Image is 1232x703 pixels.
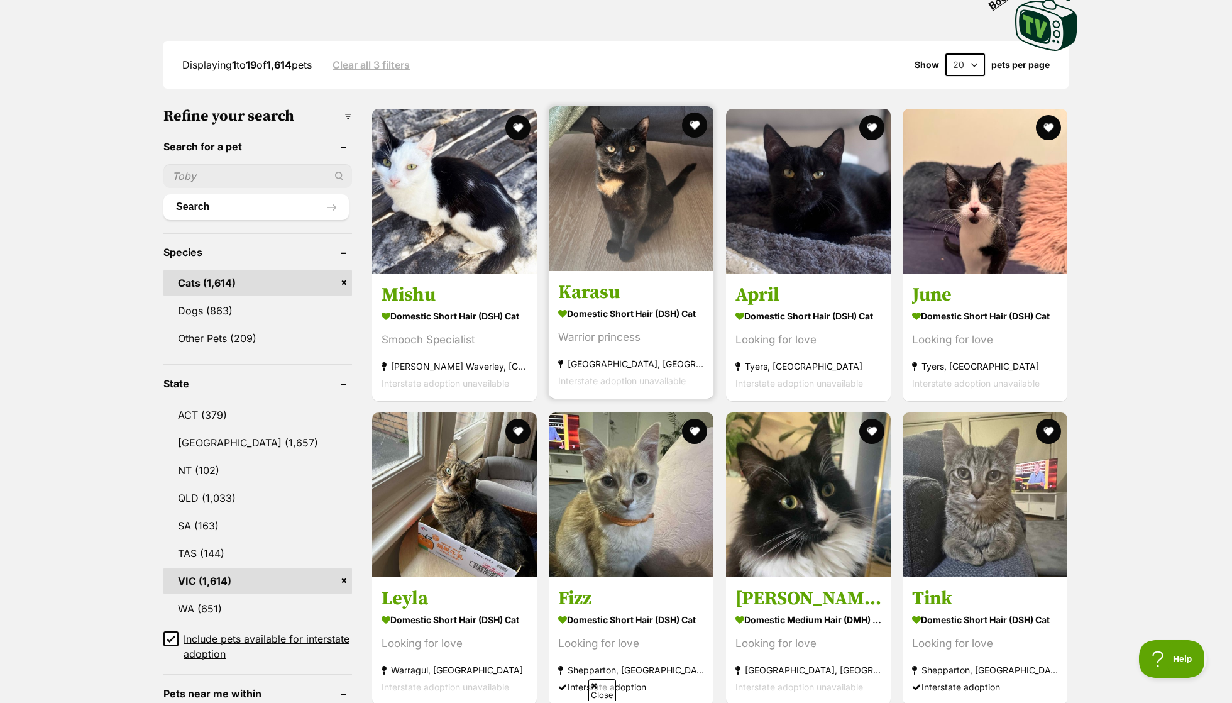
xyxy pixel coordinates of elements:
[382,282,527,306] h3: Mishu
[558,375,686,385] span: Interstate adoption unavailable
[163,108,352,125] h3: Refine your search
[382,331,527,348] div: Smooch Specialist
[163,402,352,428] a: ACT (379)
[163,429,352,456] a: [GEOGRAPHIC_DATA] (1,657)
[163,457,352,484] a: NT (102)
[735,282,881,306] h3: April
[382,635,527,652] div: Looking for love
[163,540,352,567] a: TAS (144)
[163,194,349,219] button: Search
[735,357,881,374] strong: Tyers, [GEOGRAPHIC_DATA]
[163,246,352,258] header: Species
[735,587,881,611] h3: [PERSON_NAME]
[588,679,616,701] span: Close
[1036,419,1061,444] button: favourite
[991,60,1050,70] label: pets per page
[163,485,352,511] a: QLD (1,033)
[683,113,708,138] button: favourite
[558,355,704,372] strong: [GEOGRAPHIC_DATA], [GEOGRAPHIC_DATA]
[558,280,704,304] h3: Karasu
[912,635,1058,652] div: Looking for love
[505,419,531,444] button: favourite
[912,678,1058,695] div: Interstate adoption
[558,661,704,678] strong: Shepparton, [GEOGRAPHIC_DATA]
[912,377,1040,388] span: Interstate adoption unavailable
[735,635,881,652] div: Looking for love
[726,109,891,274] img: April - Domestic Short Hair (DSH) Cat
[912,282,1058,306] h3: June
[163,297,352,324] a: Dogs (863)
[726,273,891,401] a: April Domestic Short Hair (DSH) Cat Looking for love Tyers, [GEOGRAPHIC_DATA] Interstate adoption...
[912,661,1058,678] strong: Shepparton, [GEOGRAPHIC_DATA]
[372,412,537,577] img: Leyla - Domestic Short Hair (DSH) Cat
[735,331,881,348] div: Looking for love
[382,306,527,324] strong: Domestic Short Hair (DSH) Cat
[558,304,704,322] strong: Domestic Short Hair (DSH) Cat
[382,611,527,629] strong: Domestic Short Hair (DSH) Cat
[267,58,292,71] strong: 1,614
[912,357,1058,374] strong: Tyers, [GEOGRAPHIC_DATA]
[912,611,1058,629] strong: Domestic Short Hair (DSH) Cat
[549,270,713,398] a: Karasu Domestic Short Hair (DSH) Cat Warrior princess [GEOGRAPHIC_DATA], [GEOGRAPHIC_DATA] Inters...
[382,661,527,678] strong: Warragul, [GEOGRAPHIC_DATA]
[182,58,312,71] span: Displaying to of pets
[859,115,884,140] button: favourite
[382,377,509,388] span: Interstate adoption unavailable
[382,587,527,611] h3: Leyla
[912,331,1058,348] div: Looking for love
[683,419,708,444] button: favourite
[549,412,713,577] img: Fizz - Domestic Short Hair (DSH) Cat
[735,611,881,629] strong: Domestic Medium Hair (DMH) Cat
[735,661,881,678] strong: [GEOGRAPHIC_DATA], [GEOGRAPHIC_DATA]
[382,682,509,692] span: Interstate adoption unavailable
[726,412,891,577] img: Percy - Domestic Medium Hair (DMH) Cat
[903,109,1067,274] img: June - Domestic Short Hair (DSH) Cat
[505,115,531,140] button: favourite
[915,60,939,70] span: Show
[163,164,352,188] input: Toby
[558,678,704,695] div: Interstate adoption
[163,270,352,296] a: Cats (1,614)
[558,328,704,345] div: Warrior princess
[246,58,256,71] strong: 19
[184,631,352,661] span: Include pets available for interstate adoption
[333,59,410,70] a: Clear all 3 filters
[549,106,713,271] img: Karasu - Domestic Short Hair (DSH) Cat
[903,412,1067,577] img: Tink - Domestic Short Hair (DSH) Cat
[163,512,352,539] a: SA (163)
[163,595,352,622] a: WA (651)
[558,587,704,611] h3: Fizz
[232,58,236,71] strong: 1
[735,682,863,692] span: Interstate adoption unavailable
[912,306,1058,324] strong: Domestic Short Hair (DSH) Cat
[382,357,527,374] strong: [PERSON_NAME] Waverley, [GEOGRAPHIC_DATA]
[163,568,352,594] a: VIC (1,614)
[163,631,352,661] a: Include pets available for interstate adoption
[735,306,881,324] strong: Domestic Short Hair (DSH) Cat
[859,419,884,444] button: favourite
[1036,115,1061,140] button: favourite
[903,273,1067,401] a: June Domestic Short Hair (DSH) Cat Looking for love Tyers, [GEOGRAPHIC_DATA] Interstate adoption ...
[163,141,352,152] header: Search for a pet
[163,378,352,389] header: State
[735,377,863,388] span: Interstate adoption unavailable
[558,611,704,629] strong: Domestic Short Hair (DSH) Cat
[163,325,352,351] a: Other Pets (209)
[372,273,537,401] a: Mishu Domestic Short Hair (DSH) Cat Smooch Specialist [PERSON_NAME] Waverley, [GEOGRAPHIC_DATA] I...
[1139,640,1207,678] iframe: Help Scout Beacon - Open
[163,688,352,699] header: Pets near me within
[558,635,704,652] div: Looking for love
[912,587,1058,611] h3: Tink
[372,109,537,274] img: Mishu - Domestic Short Hair (DSH) Cat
